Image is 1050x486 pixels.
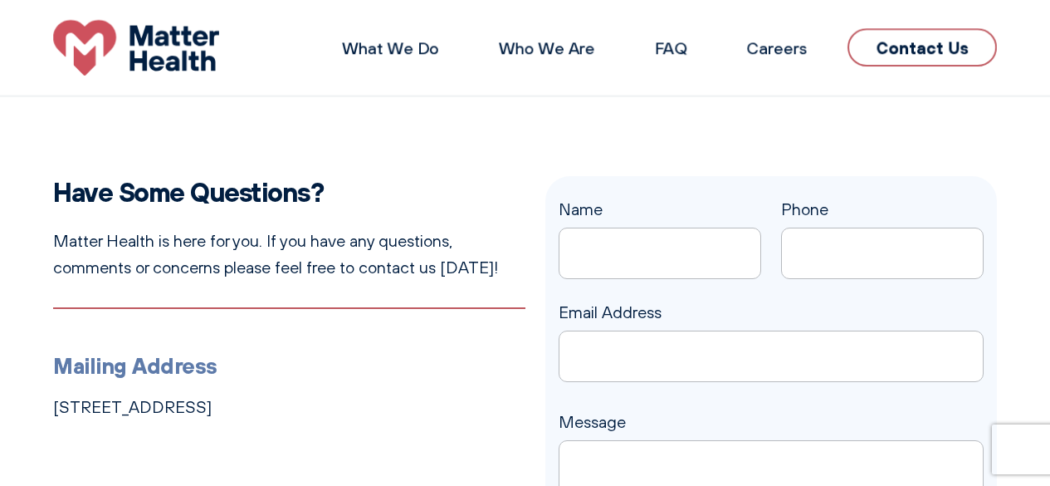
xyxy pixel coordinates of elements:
[781,199,984,259] label: Phone
[559,412,984,459] label: Message
[53,349,525,384] h3: Mailing Address
[53,228,525,281] p: Matter Health is here for you. If you have any questions, comments or concerns please feel free t...
[746,37,808,58] a: Careers
[559,331,984,382] input: Email Address
[781,228,984,279] input: Phone
[499,37,595,58] a: Who We Are
[559,228,761,279] input: Name
[53,397,212,417] a: [STREET_ADDRESS]
[847,28,997,66] a: Contact Us
[655,37,686,58] a: FAQ
[53,176,525,208] h2: Have Some Questions?
[559,199,761,259] label: Name
[559,302,984,362] label: Email Address
[342,37,439,58] a: What We Do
